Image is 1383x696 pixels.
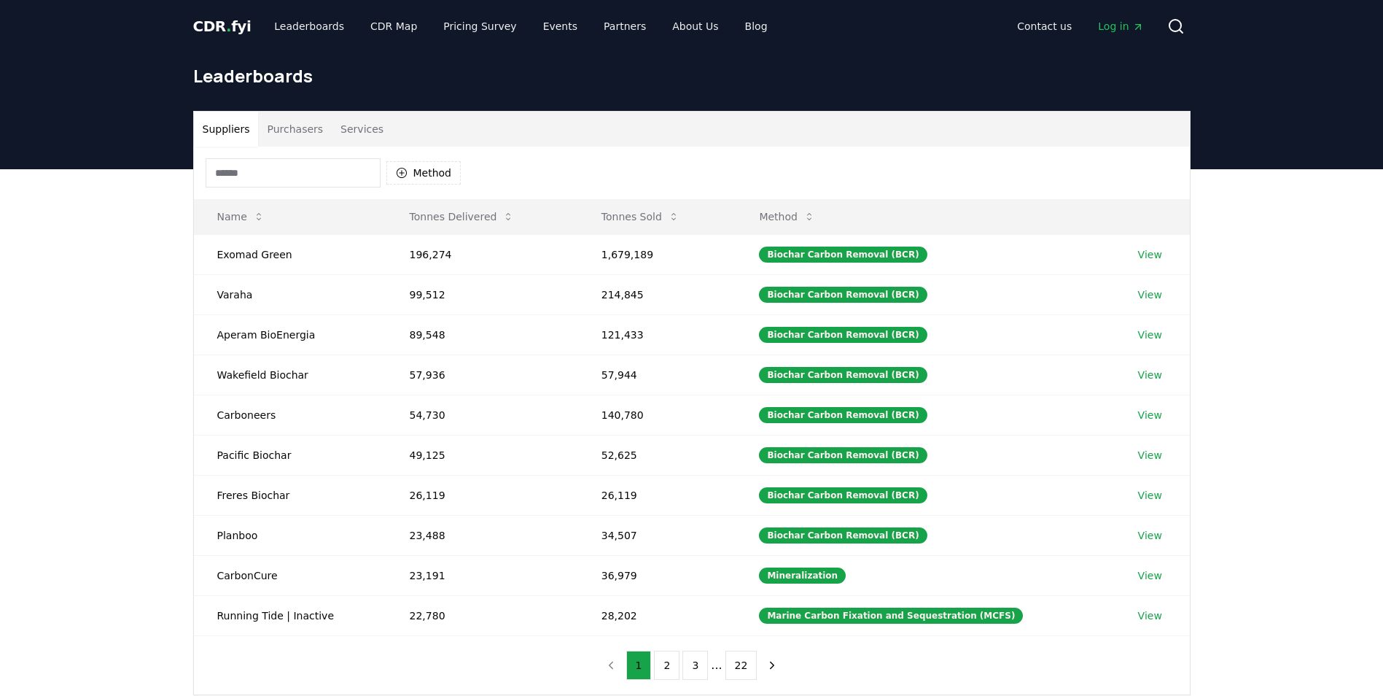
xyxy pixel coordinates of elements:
[1138,247,1162,262] a: View
[759,487,927,503] div: Biochar Carbon Removal (BCR)
[194,435,386,475] td: Pacific Biochar
[759,247,927,263] div: Biochar Carbon Removal (BCR)
[682,651,708,680] button: 3
[1138,608,1162,623] a: View
[759,327,927,343] div: Biochar Carbon Removal (BCR)
[1005,13,1083,39] a: Contact us
[654,651,679,680] button: 2
[759,608,1023,624] div: Marine Carbon Fixation and Sequestration (MCFS)
[226,18,231,35] span: .
[1138,328,1162,342] a: View
[1138,287,1162,302] a: View
[386,395,578,435] td: 54,730
[194,112,259,147] button: Suppliers
[759,367,927,383] div: Biochar Carbon Removal (BCR)
[386,161,461,185] button: Method
[759,447,927,463] div: Biochar Carbon Removal (BCR)
[578,314,736,355] td: 121,433
[1138,408,1162,422] a: View
[626,651,652,680] button: 1
[578,234,736,274] td: 1,679,189
[578,355,736,395] td: 57,944
[193,64,1191,88] h1: Leaderboards
[262,13,356,39] a: Leaderboards
[359,13,429,39] a: CDR Map
[386,435,578,475] td: 49,125
[578,515,736,555] td: 34,507
[194,475,386,515] td: Freres Biochar
[590,202,691,231] button: Tonnes Sold
[194,515,386,555] td: Planboo
[194,274,386,314] td: Varaha
[194,555,386,595] td: CarbonCure
[747,202,827,231] button: Method
[386,515,578,555] td: 23,488
[1138,488,1162,503] a: View
[592,13,658,39] a: Partners
[386,314,578,355] td: 89,548
[398,202,526,231] button: Tonnes Delivered
[661,13,730,39] a: About Us
[725,651,757,680] button: 22
[1138,448,1162,463] a: View
[759,287,927,303] div: Biochar Carbon Removal (BCR)
[386,595,578,635] td: 22,780
[194,395,386,435] td: Carboneers
[386,475,578,515] td: 26,119
[258,112,332,147] button: Purchasers
[206,202,276,231] button: Name
[386,234,578,274] td: 196,274
[386,355,578,395] td: 57,936
[1138,528,1162,543] a: View
[432,13,528,39] a: Pricing Survey
[1005,13,1155,39] nav: Main
[759,568,846,584] div: Mineralization
[578,274,736,314] td: 214,845
[1086,13,1155,39] a: Log in
[578,595,736,635] td: 28,202
[193,16,252,36] a: CDR.fyi
[531,13,589,39] a: Events
[578,475,736,515] td: 26,119
[1138,368,1162,382] a: View
[759,407,927,423] div: Biochar Carbon Removal (BCR)
[194,314,386,355] td: Aperam BioEnergia
[760,651,784,680] button: next page
[578,435,736,475] td: 52,625
[759,527,927,544] div: Biochar Carbon Removal (BCR)
[1098,19,1143,34] span: Log in
[578,555,736,595] td: 36,979
[194,355,386,395] td: Wakefield Biochar
[711,657,722,674] li: ...
[194,595,386,635] td: Running Tide | Inactive
[386,555,578,595] td: 23,191
[578,395,736,435] td: 140,780
[193,18,252,35] span: CDR fyi
[733,13,779,39] a: Blog
[194,234,386,274] td: Exomad Green
[332,112,392,147] button: Services
[386,274,578,314] td: 99,512
[262,13,779,39] nav: Main
[1138,568,1162,583] a: View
